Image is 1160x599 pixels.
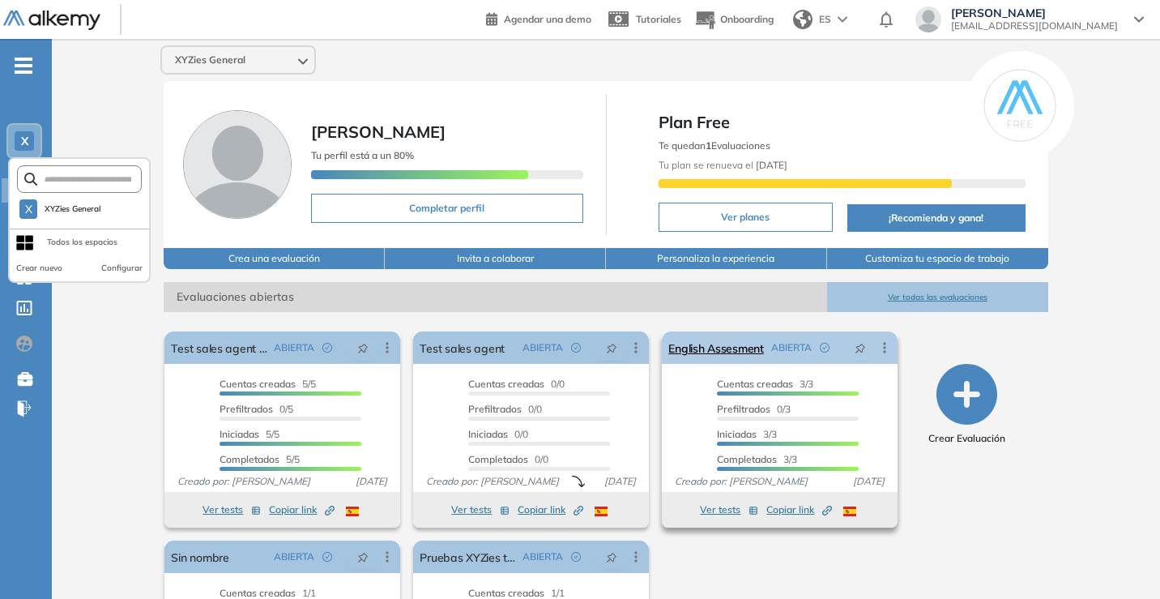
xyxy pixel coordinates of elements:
span: Creado por: [PERSON_NAME] [420,474,565,489]
span: 1/1 [220,587,316,599]
button: Invita a colaborar [385,248,606,269]
span: pushpin [855,341,866,354]
span: 0/0 [468,378,565,390]
img: ESP [346,507,359,516]
span: Prefiltrados [220,403,273,415]
button: Completar perfil [311,194,582,223]
button: pushpin [594,335,629,361]
span: ABIERTA [274,550,314,564]
a: Test sales agent 2.0 [171,332,267,364]
button: Copiar link [269,500,335,520]
button: Customiza tu espacio de trabajo [827,248,1048,269]
img: arrow [838,16,847,23]
span: Cuentas creadas [220,378,296,390]
img: ESP [595,507,608,516]
span: Iniciadas [468,428,508,440]
span: [DATE] [598,474,642,489]
button: pushpin [842,335,878,361]
span: [PERSON_NAME] [951,6,1118,19]
span: Tu plan se renueva el [659,159,787,171]
button: pushpin [345,544,381,570]
span: Cuentas creadas [468,587,544,599]
span: check-circle [322,343,332,353]
span: pushpin [606,550,617,563]
span: ES [819,12,831,27]
img: Logo [3,11,100,31]
span: Completados [220,453,279,465]
b: 1 [706,139,711,152]
img: ESP [843,507,856,516]
img: Foto de perfil [183,110,292,219]
span: 3/3 [717,378,813,390]
img: world [793,10,812,29]
span: Cuentas creadas [717,378,793,390]
span: Completados [468,453,528,465]
span: 5/5 [220,428,279,440]
span: 3/3 [717,453,797,465]
a: English Assesment [668,332,763,364]
span: Tutoriales [636,13,681,25]
button: Ver tests [451,500,510,520]
span: Iniciadas [220,428,259,440]
button: Crear nuevo [16,262,62,275]
a: Agendar una demo [486,8,591,28]
button: Ver tests [203,500,261,520]
span: Cuentas creadas [468,378,544,390]
button: Onboarding [694,2,774,37]
span: X [21,135,28,148]
span: ABIERTA [771,340,812,355]
span: ABIERTA [274,340,314,355]
span: 0/5 [220,403,293,415]
span: Copiar link [766,503,832,517]
span: Cuentas creadas [220,587,296,599]
div: Todos los espacios [47,236,117,249]
i: - [15,64,32,67]
span: 0/0 [468,453,548,465]
span: XYZies General [44,203,101,216]
span: Evaluaciones abiertas [164,282,826,312]
span: 5/5 [220,378,316,390]
span: Plan Free [659,110,1026,135]
button: pushpin [594,544,629,570]
span: [PERSON_NAME] [311,122,446,142]
span: Iniciadas [717,428,757,440]
span: 0/0 [468,428,528,440]
span: Prefiltrados [468,403,522,415]
span: Creado por: [PERSON_NAME] [668,474,814,489]
span: Tu perfil está a un 80% [311,149,414,161]
span: 5/5 [220,453,300,465]
span: Onboarding [720,13,774,25]
span: pushpin [357,550,369,563]
button: Ver tests [700,500,758,520]
span: Prefiltrados [717,403,770,415]
span: 0/3 [717,403,791,415]
button: ¡Recomienda y gana! [847,204,1025,232]
button: Ver todas las evaluaciones [827,282,1048,312]
span: pushpin [606,341,617,354]
span: XYZies General [175,53,245,66]
span: Agendar una demo [504,13,591,25]
span: check-circle [571,343,581,353]
span: X [25,203,32,216]
button: Copiar link [518,500,583,520]
span: Te quedan Evaluaciones [659,139,770,152]
button: Crea una evaluación [164,248,385,269]
button: Ver planes [659,203,834,232]
span: Copiar link [269,503,335,517]
a: Pruebas XYZies test [420,541,516,573]
span: check-circle [322,552,332,562]
button: Configurar [101,262,143,275]
button: pushpin [345,335,381,361]
span: ABIERTA [522,340,563,355]
span: Completados [717,453,777,465]
span: [DATE] [349,474,394,489]
a: Test sales agent [420,332,505,364]
button: Personaliza la experiencia [606,248,827,269]
span: [DATE] [847,474,891,489]
div: Widget de chat [868,411,1160,599]
button: Copiar link [766,500,832,520]
span: 1/1 [468,587,565,599]
span: 3/3 [717,428,777,440]
b: [DATE] [753,159,787,171]
span: Creado por: [PERSON_NAME] [171,474,317,489]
